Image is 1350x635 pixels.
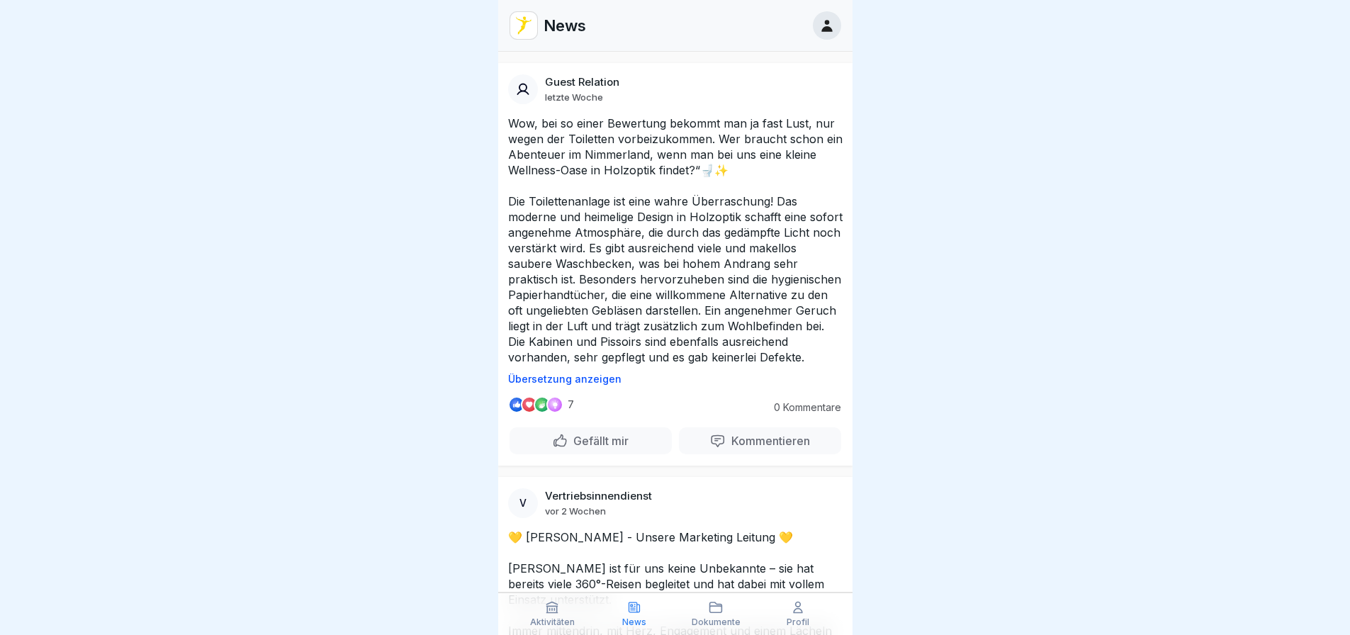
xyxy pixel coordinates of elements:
p: Gefällt mir [568,434,629,448]
p: Vertriebsinnendienst [545,490,652,502]
p: Aktivitäten [530,617,575,627]
p: Profil [787,617,809,627]
p: Kommentieren [726,434,810,448]
p: letzte Woche [545,91,603,103]
p: News [622,617,646,627]
div: V [508,488,538,518]
img: vd4jgc378hxa8p7qw0fvrl7x.png [510,12,537,39]
p: vor 2 Wochen [545,505,606,517]
p: 0 Kommentare [763,402,841,413]
p: News [544,16,586,35]
p: 7 [568,399,574,410]
p: Dokumente [692,617,741,627]
p: Guest Relation [545,76,619,89]
p: Wow, bei so einer Bewertung bekommt man ja fast Lust, nur wegen der Toiletten vorbeizukommen. Wer... [508,116,843,365]
p: Übersetzung anzeigen [508,373,843,385]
